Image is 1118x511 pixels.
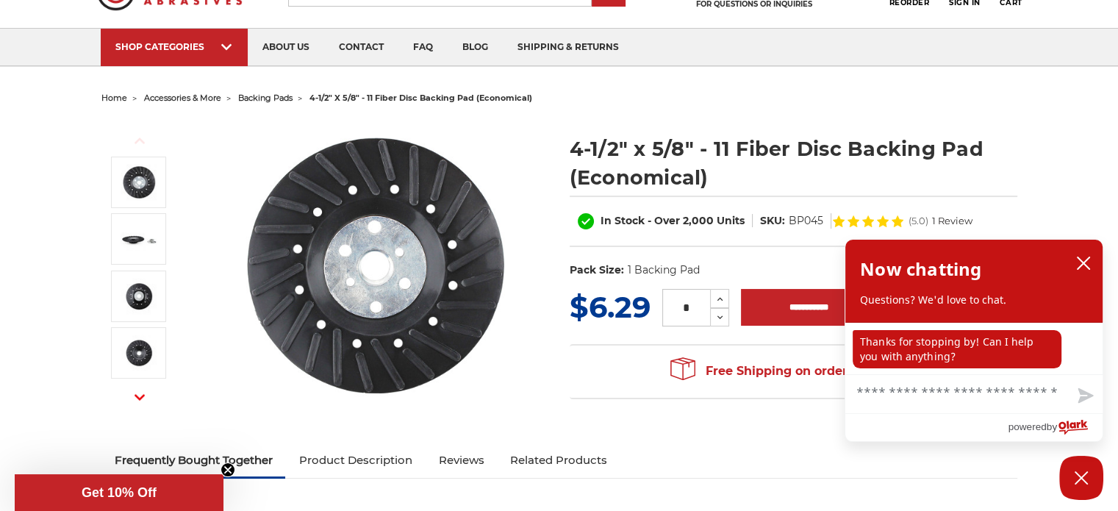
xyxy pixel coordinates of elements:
div: Get 10% OffClose teaser [15,474,223,511]
span: Units [717,214,745,227]
img: Resin disc backing pad measuring 4 1/2 inches, an essential grinder accessory from Empire Abrasives [227,119,521,413]
p: Thanks for stopping by! Can I help you with anything? [853,330,1061,368]
button: Next [122,381,157,412]
span: Free Shipping on orders over $149 [670,357,916,386]
a: shipping & returns [503,29,634,66]
div: chat [845,323,1103,374]
img: Resin disc backing pad measuring 4 1/2 inches, an essential grinder accessory from Empire Abrasives [121,164,157,201]
a: accessories & more [144,93,221,103]
span: $6.29 [570,289,651,325]
button: close chatbox [1072,252,1095,274]
a: Reviews [425,444,497,476]
span: powered [1008,418,1046,436]
a: Powered by Olark [1008,414,1103,441]
h1: 4-1/2" x 5/8" - 11 Fiber Disc Backing Pad (Economical) [570,135,1017,192]
span: 4-1/2" x 5/8" - 11 fiber disc backing pad (economical) [309,93,532,103]
span: In Stock [601,214,645,227]
a: backing pads [238,93,293,103]
div: SHOP CATEGORIES [115,41,233,52]
a: Frequently Bought Together [101,444,286,476]
p: Questions? We'd love to chat. [860,293,1088,307]
a: contact [324,29,398,66]
h2: Now chatting [860,254,981,284]
span: 1 Review [932,216,972,226]
span: by [1047,418,1057,436]
dt: SKU: [760,213,785,229]
span: - Over [648,214,680,227]
a: Product Description [285,444,425,476]
a: home [101,93,127,103]
div: olark chatbox [845,239,1103,442]
button: Send message [1066,379,1103,413]
button: Previous [122,125,157,157]
span: Get 10% Off [82,485,157,500]
dt: Pack Size: [570,262,624,278]
img: backing pad for resin fiber sanding discs, 4.5 inch diameter [121,335,157,371]
span: (5.0) [909,216,928,226]
img: Empire Abrasives' 4 1/2 inch resin fiber pad with a sturdy metal hub for enhanced stability [121,221,157,257]
span: 2,000 [683,214,714,227]
img: black resin fiber backing plate, 4 1/2 inches, designed for long-lasting use [121,278,157,315]
button: Close teaser [221,462,235,477]
dd: BP045 [789,213,823,229]
a: about us [248,29,324,66]
a: Related Products [497,444,620,476]
dd: 1 Backing Pad [627,262,699,278]
a: blog [448,29,503,66]
a: faq [398,29,448,66]
button: Close Chatbox [1059,456,1103,500]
